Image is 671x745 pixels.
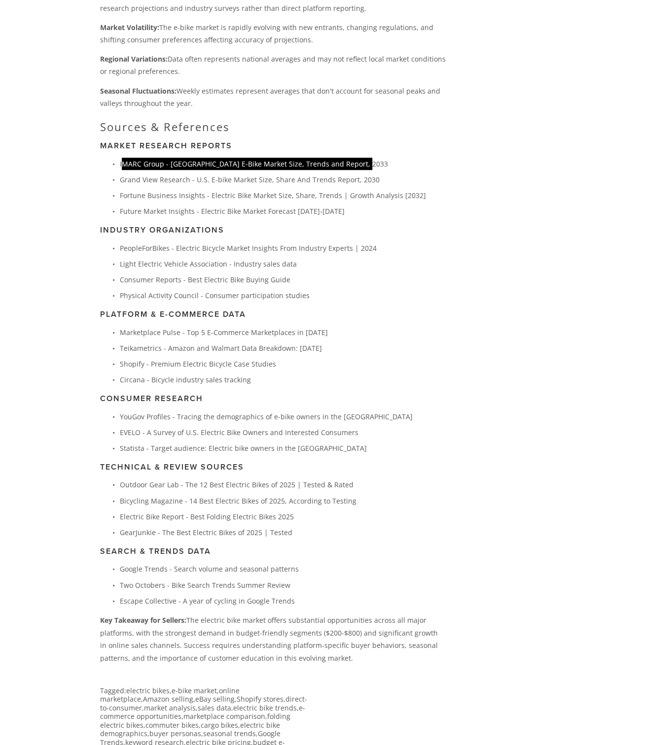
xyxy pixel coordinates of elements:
h3: Industry Organizations [100,225,446,235]
a: electric bike trends [233,703,297,712]
a: online marketplace [100,685,240,704]
h3: Search & Trends Data [100,546,446,556]
a: sales data [198,703,231,712]
a: seasonal trends [203,728,256,738]
a: marketplace comparison [183,711,265,720]
p: Light Electric Vehicle Association - Industry sales data [120,258,446,270]
p: The e-bike market is rapidly evolving with new entrants, changing regulations, and shifting consu... [100,21,446,46]
strong: Regional Variations: [100,54,168,64]
h3: Consumer Research [100,394,446,403]
p: PeopleForBikes - Electric Bicycle Market Insights From Industry Experts | 2024 [120,242,446,254]
h3: Technical & Review Sources [100,462,446,472]
a: electric bike demographics [100,720,280,738]
a: Shopify stores [237,694,283,703]
p: Escape Collective - A year of cycling in Google Trends [120,595,446,607]
strong: Key Takeaway for Sellers: [100,615,186,625]
p: Statista - Target audience: Electric bike owners in the [GEOGRAPHIC_DATA] [120,442,446,454]
p: Marketplace Pulse - Top 5 E-Commerce Marketplaces in [DATE] [120,326,446,339]
strong: Market Volatility: [100,23,159,32]
a: market analysis [144,703,196,712]
a: buyer personas [149,728,201,738]
h3: Platform & E-commerce Data [100,309,446,319]
p: Grand View Research - U.S. E-bike Market Size, Share And Trends Report, 2030 [120,173,446,186]
p: Circana - Bicycle industry sales tracking [120,373,446,386]
p: Future Market Insights - Electric Bike Market Forecast [DATE]-[DATE] [120,205,446,217]
p: GearJunkie - The Best Electric Bikes of 2025 | Tested [120,526,446,539]
a: direct-to-consumer [100,694,307,712]
h3: Market Research Reports [100,141,446,150]
a: folding electric bikes [100,711,290,729]
p: IMARC Group - [GEOGRAPHIC_DATA] E-Bike Market Size, Trends and Report, 2033 [120,158,446,170]
p: Data often represents national averages and may not reflect local market conditions or regional p... [100,53,446,77]
p: Teikametrics - Amazon and Walmart Data Breakdown: [DATE] [120,342,446,354]
p: Fortune Business Insights - Electric Bike Market Size, Share, Trends | Growth Analysis [2032] [120,189,446,202]
p: EVELO - A Survey of U.S. Electric Bike Owners and Interested Consumers [120,426,446,439]
p: The electric bike market offers substantial opportunities across all major platforms, with the st... [100,614,446,664]
p: Outdoor Gear Lab - The 12 Best Electric Bikes of 2025 | Tested & Rated [120,478,446,491]
a: commuter bikes [145,720,199,729]
h2: Sources & References [100,120,446,133]
p: Physical Activity Council - Consumer participation studies [120,289,446,302]
a: e-commerce opportunities [100,703,305,721]
p: Consumer Reports - Best Electric Bike Buying Guide [120,273,446,286]
a: electric bikes [126,685,170,695]
p: YouGov Profiles - Tracing the demographics of e-bike owners in the [GEOGRAPHIC_DATA] [120,410,446,423]
p: Google Trends - Search volume and seasonal patterns [120,563,446,575]
strong: Seasonal Fluctuations: [100,86,177,96]
p: Two Octobers - Bike Search Trends Summer Review [120,579,446,591]
a: cargo bikes [201,720,238,729]
a: eBay selling [195,694,235,703]
a: e-bike market [172,685,217,695]
p: Electric Bike Report - Best Folding Electric Bikes 2025 [120,510,446,523]
p: Shopify - Premium Electric Bicycle Case Studies [120,358,446,370]
p: Weekly estimates represent averages that don't account for seasonal peaks and valleys throughout ... [100,85,446,109]
a: Amazon selling [143,694,193,703]
p: Bicycling Magazine - 14 Best Electric Bikes of 2025, According to Testing [120,495,446,507]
